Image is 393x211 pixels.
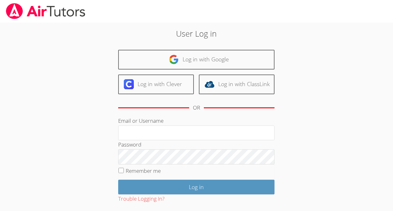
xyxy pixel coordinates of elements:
label: Email or Username [118,117,164,124]
img: clever-logo-6eab21bc6e7a338710f1a6ff85c0baf02591cd810cc4098c63d3a4b26e2feb20.svg [124,79,134,89]
div: OR [193,103,200,112]
input: Log in [118,180,275,194]
a: Log in with ClassLink [199,75,275,94]
img: google-logo-50288ca7cdecda66e5e0955fdab243c47b7ad437acaf1139b6f446037453330a.svg [169,54,179,64]
img: classlink-logo-d6bb404cc1216ec64c9a2012d9dc4662098be43eaf13dc465df04b49fa7ab582.svg [204,79,214,89]
button: Trouble Logging In? [118,194,164,203]
label: Remember me [126,167,161,174]
a: Log in with Google [118,50,275,69]
img: airtutors_banner-c4298cdbf04f3fff15de1276eac7730deb9818008684d7c2e4769d2f7ddbe033.png [5,3,86,19]
h2: User Log in [90,28,303,39]
a: Log in with Clever [118,75,194,94]
label: Password [118,141,141,148]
